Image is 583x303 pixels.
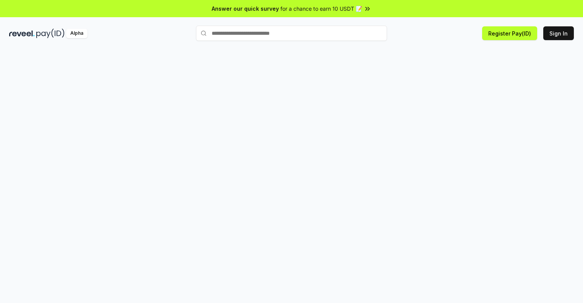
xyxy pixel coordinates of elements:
[36,29,65,38] img: pay_id
[212,5,279,13] span: Answer our quick survey
[482,26,537,40] button: Register Pay(ID)
[9,29,35,38] img: reveel_dark
[280,5,362,13] span: for a chance to earn 10 USDT 📝
[66,29,87,38] div: Alpha
[543,26,574,40] button: Sign In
